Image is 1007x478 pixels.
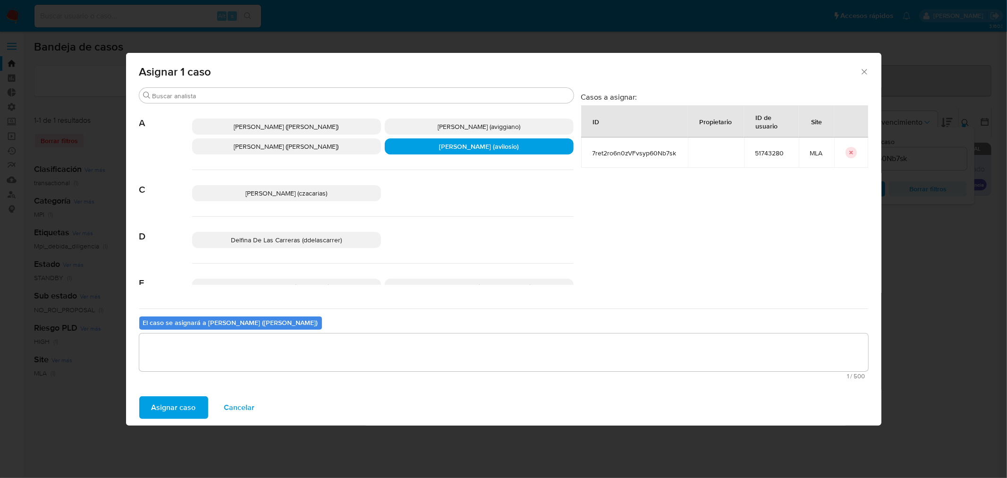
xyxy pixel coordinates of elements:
div: ID [582,110,611,133]
span: E [139,264,192,289]
span: [PERSON_NAME] (avilosio) [439,142,519,151]
div: [PERSON_NAME] ([PERSON_NAME]) [192,119,381,135]
div: Site [800,110,834,133]
button: Asignar caso [139,396,208,419]
div: [PERSON_NAME] ([PERSON_NAME]) [192,138,381,154]
span: C [139,170,192,196]
span: D [139,217,192,242]
div: Delfina De Las Carreras (ddelascarrer) [192,232,381,248]
span: [PERSON_NAME] (emcfarlane) [243,282,330,291]
div: ID de usuario [745,106,798,137]
span: [PERSON_NAME] (czacarias) [245,188,327,198]
div: assign-modal [126,53,881,426]
b: El caso se asignará a [PERSON_NAME] ([PERSON_NAME]) [143,318,318,327]
span: [PERSON_NAME] ([PERSON_NAME]) [427,282,532,291]
div: [PERSON_NAME] (aviggiano) [385,119,574,135]
span: Máximo 500 caracteres [142,373,865,379]
span: [PERSON_NAME] (aviggiano) [438,122,520,131]
button: Cancelar [212,396,267,419]
span: 7ret2ro6n0zVFvsyp60Nb7sk [592,149,677,157]
input: Buscar analista [152,92,570,100]
div: [PERSON_NAME] ([PERSON_NAME]) [385,279,574,295]
div: Propietario [688,110,744,133]
div: [PERSON_NAME] (czacarias) [192,185,381,201]
span: Cancelar [224,397,255,418]
button: icon-button [846,147,857,158]
button: Cerrar ventana [860,67,868,76]
span: [PERSON_NAME] ([PERSON_NAME]) [234,142,339,151]
span: Asignar caso [152,397,196,418]
span: 51743280 [755,149,787,157]
button: Buscar [143,92,151,99]
h3: Casos a asignar: [581,92,868,102]
span: Delfina De Las Carreras (ddelascarrer) [231,235,342,245]
span: A [139,103,192,129]
div: [PERSON_NAME] (avilosio) [385,138,574,154]
span: [PERSON_NAME] ([PERSON_NAME]) [234,122,339,131]
div: [PERSON_NAME] (emcfarlane) [192,279,381,295]
span: Asignar 1 caso [139,66,860,77]
span: MLA [810,149,823,157]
